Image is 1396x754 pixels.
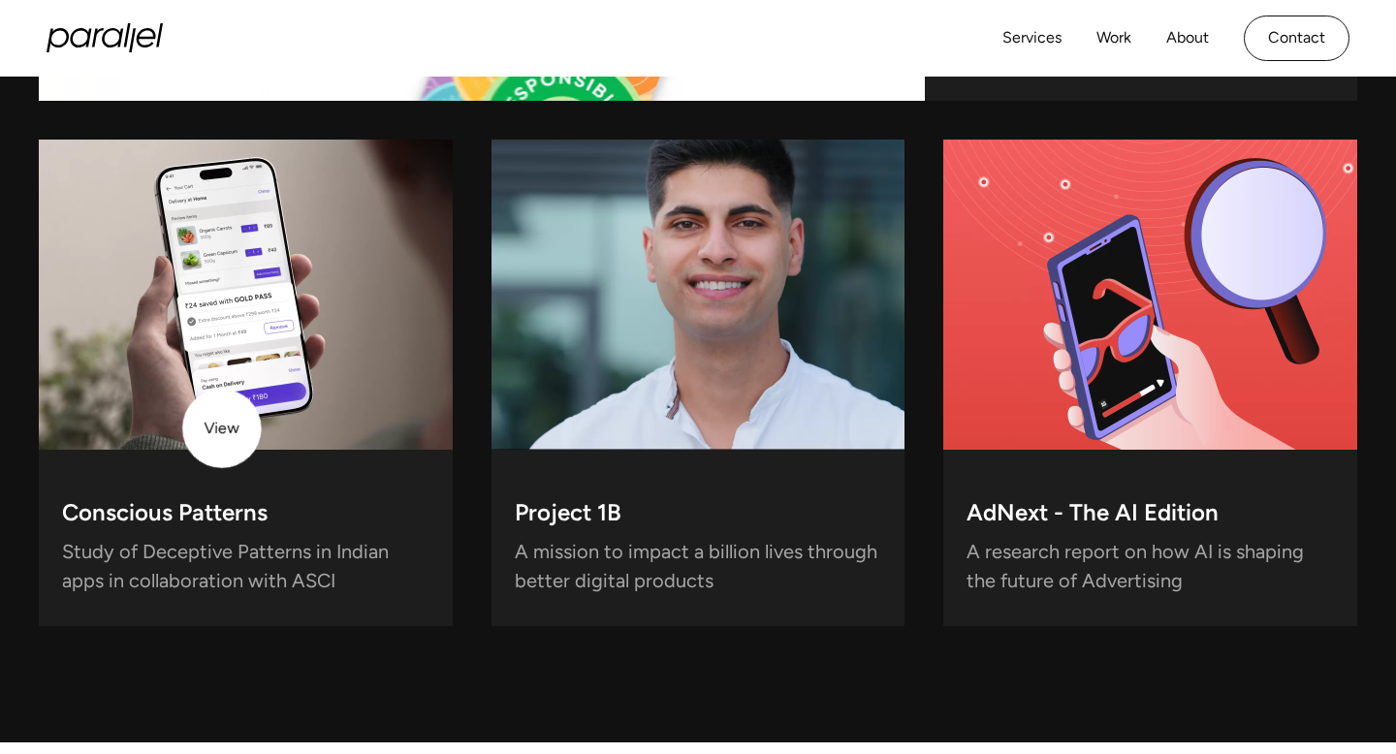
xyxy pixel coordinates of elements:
[62,504,268,530] h3: Conscious Patterns
[39,140,453,626] a: Conscious PatternsStudy of Deceptive Patterns in Indian apps in collaboration with ASCI
[47,23,163,52] a: home
[943,140,1357,626] a: AdNext - The AI EditionA research report on how AI is shaping the future of Advertising
[492,140,905,626] a: Project 1BA mission to impact a billion lives through better digital products
[1096,24,1131,52] a: Work
[62,545,429,595] p: Study of Deceptive Patterns in Indian apps in collaboration with ASCI
[1244,16,1349,61] a: Contact
[1166,24,1209,52] a: About
[1002,24,1062,52] a: Services
[515,504,621,530] h3: Project 1B
[967,545,1334,595] p: A research report on how AI is shaping the future of Advertising
[967,504,1219,530] h3: AdNext - The AI Edition
[515,545,882,595] p: A mission to impact a billion lives through better digital products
